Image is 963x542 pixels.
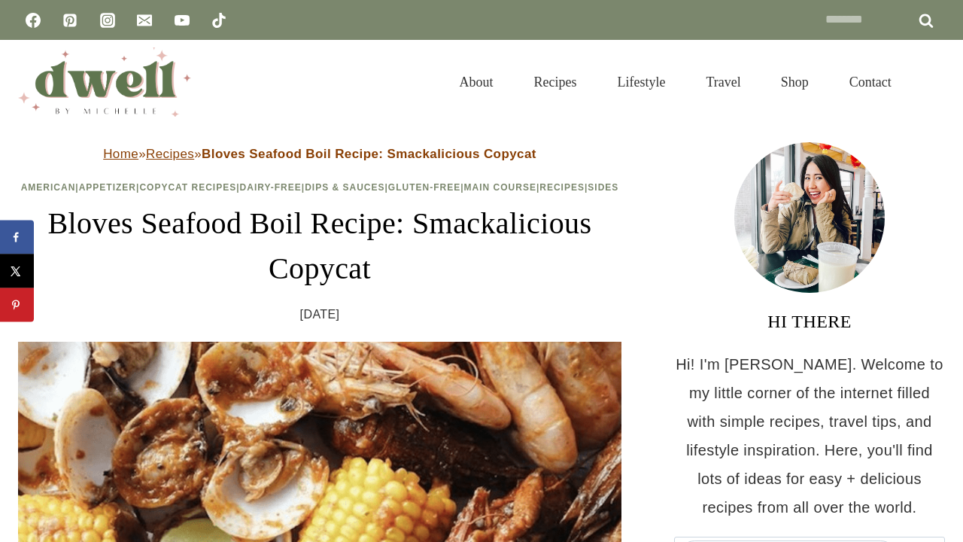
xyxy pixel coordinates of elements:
[588,182,618,193] a: Sides
[18,5,48,35] a: Facebook
[513,56,597,108] a: Recipes
[204,5,234,35] a: TikTok
[55,5,85,35] a: Pinterest
[146,147,194,161] a: Recipes
[93,5,123,35] a: Instagram
[439,56,912,108] nav: Primary Navigation
[18,47,191,117] img: DWELL by michelle
[129,5,159,35] a: Email
[167,5,197,35] a: YouTube
[21,182,619,193] span: | | | | | | | |
[761,56,829,108] a: Shop
[919,69,945,95] button: View Search Form
[103,147,536,161] span: » »
[674,350,945,522] p: Hi! I'm [PERSON_NAME]. Welcome to my little corner of the internet filled with simple recipes, tr...
[202,147,536,161] strong: Bloves Seafood Boil Recipe: Smackalicious Copycat
[18,201,621,291] h1: Bloves Seafood Boil Recipe: Smackalicious Copycat
[464,182,536,193] a: Main Course
[21,182,76,193] a: American
[79,182,136,193] a: Appetizer
[439,56,513,108] a: About
[240,182,302,193] a: Dairy-Free
[674,308,945,335] h3: HI THERE
[300,303,340,326] time: [DATE]
[597,56,685,108] a: Lifestyle
[305,182,384,193] a: Dips & Sauces
[139,182,236,193] a: Copycat Recipes
[388,182,460,193] a: Gluten-Free
[539,182,585,193] a: Recipes
[829,56,912,108] a: Contact
[103,147,138,161] a: Home
[685,56,761,108] a: Travel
